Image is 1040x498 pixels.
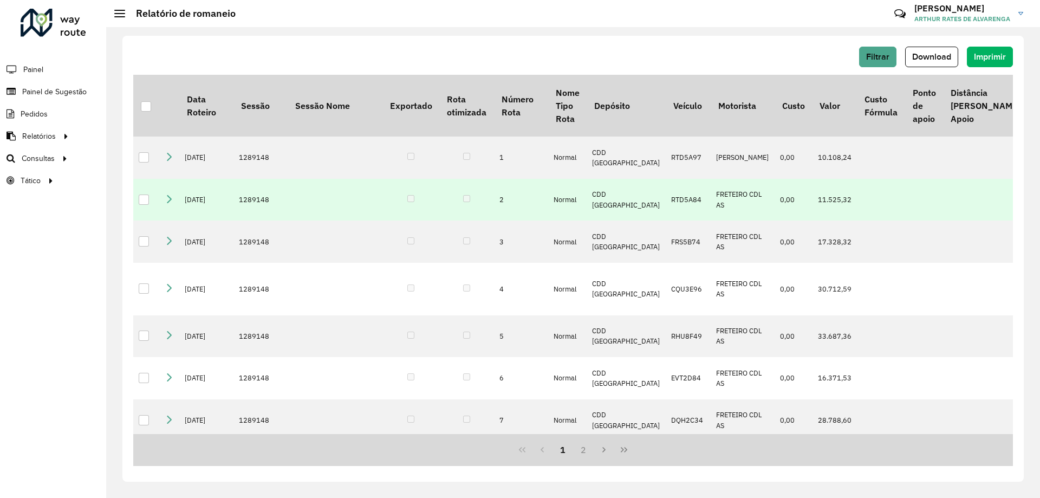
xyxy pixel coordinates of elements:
[233,263,288,315] td: 1289148
[905,47,958,67] button: Download
[812,137,857,179] td: 10.108,24
[179,357,233,399] td: [DATE]
[974,52,1006,61] span: Imprimir
[494,179,548,221] td: 2
[711,263,775,315] td: FRETEIRO CDL AS
[233,179,288,221] td: 1289148
[21,175,41,186] span: Tático
[21,108,48,120] span: Pedidos
[866,52,889,61] span: Filtrar
[666,179,711,221] td: RTD5A84
[548,263,587,315] td: Normal
[587,75,666,137] th: Depósito
[775,399,812,442] td: 0,00
[587,221,666,263] td: CDD [GEOGRAPHIC_DATA]
[775,315,812,358] td: 0,00
[812,75,857,137] th: Valor
[812,315,857,358] td: 33.687,36
[587,137,666,179] td: CDD [GEOGRAPHIC_DATA]
[573,439,594,460] button: 2
[711,357,775,399] td: FRETEIRO CDL AS
[233,315,288,358] td: 1289148
[439,75,493,137] th: Rota otimizada
[22,131,56,142] span: Relatórios
[666,357,711,399] td: EVT2D84
[179,221,233,263] td: [DATE]
[233,357,288,399] td: 1289148
[548,179,587,221] td: Normal
[775,179,812,221] td: 0,00
[587,263,666,315] td: CDD [GEOGRAPHIC_DATA]
[494,221,548,263] td: 3
[587,399,666,442] td: CDD [GEOGRAPHIC_DATA]
[905,75,943,137] th: Ponto de apoio
[888,2,912,25] a: Contato Rápido
[914,3,1010,14] h3: [PERSON_NAME]
[859,47,896,67] button: Filtrar
[548,315,587,358] td: Normal
[22,153,55,164] span: Consultas
[711,399,775,442] td: FRETEIRO CDL AS
[548,357,587,399] td: Normal
[812,221,857,263] td: 17.328,32
[179,137,233,179] td: [DATE]
[548,137,587,179] td: Normal
[548,221,587,263] td: Normal
[943,75,1028,137] th: Distância [PERSON_NAME] Apoio
[666,315,711,358] td: RHU8F49
[179,315,233,358] td: [DATE]
[587,357,666,399] td: CDD [GEOGRAPHIC_DATA]
[857,75,905,137] th: Custo Fórmula
[812,179,857,221] td: 11.525,32
[552,439,573,460] button: 1
[594,439,614,460] button: Next Page
[775,75,812,137] th: Custo
[125,8,236,20] h2: Relatório de romaneio
[548,399,587,442] td: Normal
[548,75,587,137] th: Nome Tipo Rota
[22,86,87,98] span: Painel de Sugestão
[179,179,233,221] td: [DATE]
[494,137,548,179] td: 1
[775,263,812,315] td: 0,00
[233,221,288,263] td: 1289148
[812,399,857,442] td: 28.788,60
[179,399,233,442] td: [DATE]
[494,75,548,137] th: Número Rota
[967,47,1013,67] button: Imprimir
[666,137,711,179] td: RTD5A97
[711,137,775,179] td: [PERSON_NAME]
[494,357,548,399] td: 6
[711,75,775,137] th: Motorista
[912,52,951,61] span: Download
[233,137,288,179] td: 1289148
[775,357,812,399] td: 0,00
[775,221,812,263] td: 0,00
[587,315,666,358] td: CDD [GEOGRAPHIC_DATA]
[587,179,666,221] td: CDD [GEOGRAPHIC_DATA]
[23,64,43,75] span: Painel
[914,14,1010,24] span: ARTHUR RATES DE ALVARENGA
[775,137,812,179] td: 0,00
[666,75,711,137] th: Veículo
[666,221,711,263] td: FRS5B74
[494,399,548,442] td: 7
[666,263,711,315] td: CQU3E96
[233,75,288,137] th: Sessão
[494,315,548,358] td: 5
[711,315,775,358] td: FRETEIRO CDL AS
[179,263,233,315] td: [DATE]
[666,399,711,442] td: DQH2C34
[812,263,857,315] td: 30.712,59
[812,357,857,399] td: 16.371,53
[382,75,439,137] th: Exportado
[288,75,382,137] th: Sessão Nome
[233,399,288,442] td: 1289148
[179,75,233,137] th: Data Roteiro
[711,221,775,263] td: FRETEIRO CDL AS
[711,179,775,221] td: FRETEIRO CDL AS
[614,439,634,460] button: Last Page
[494,263,548,315] td: 4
